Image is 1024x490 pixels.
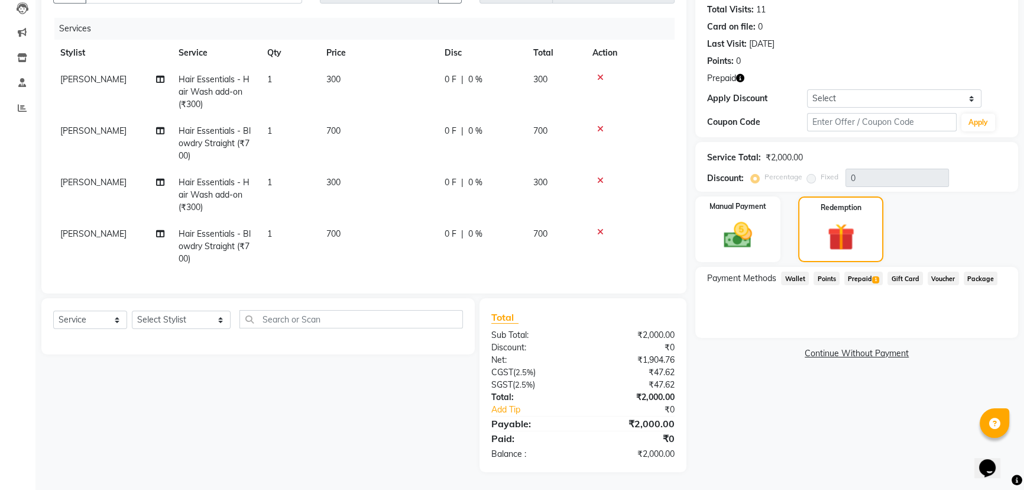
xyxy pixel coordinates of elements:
[533,125,547,136] span: 700
[583,431,683,446] div: ₹0
[819,220,863,254] img: _gift.svg
[60,74,127,85] span: [PERSON_NAME]
[807,113,957,131] input: Enter Offer / Coupon Code
[764,172,802,182] label: Percentage
[583,391,683,404] div: ₹2,000.00
[707,55,734,67] div: Points:
[461,228,464,240] span: |
[179,74,249,109] span: Hair Essentials - Hair Wash add-on (₹300)
[60,228,127,239] span: [PERSON_NAME]
[707,116,807,128] div: Coupon Code
[54,18,683,40] div: Services
[461,125,464,137] span: |
[482,329,583,341] div: Sub Total:
[533,228,547,239] span: 700
[267,228,272,239] span: 1
[482,391,583,404] div: Total:
[482,417,583,431] div: Payable:
[445,228,456,240] span: 0 F
[482,341,583,354] div: Discount:
[600,404,683,416] div: ₹0
[707,72,736,85] span: Prepaid
[964,272,998,285] span: Package
[468,125,482,137] span: 0 %
[974,443,1012,478] iframe: chat widget
[749,38,775,50] div: [DATE]
[326,74,341,85] span: 300
[445,73,456,86] span: 0 F
[526,40,585,66] th: Total
[326,125,341,136] span: 700
[928,272,959,285] span: Voucher
[698,347,1016,360] a: Continue Without Payment
[533,74,547,85] span: 300
[583,417,683,431] div: ₹2,000.00
[715,219,761,252] img: _cash.svg
[821,172,838,182] label: Fixed
[482,448,583,460] div: Balance :
[781,272,809,285] span: Wallet
[872,276,879,283] span: 1
[707,172,744,185] div: Discount:
[171,40,260,66] th: Service
[707,272,776,285] span: Payment Methods
[468,228,482,240] span: 0 %
[60,177,127,188] span: [PERSON_NAME]
[179,177,249,212] span: Hair Essentials - Hair Wash add-on (₹300)
[707,38,747,50] div: Last Visit:
[961,114,995,131] button: Apply
[319,40,438,66] th: Price
[267,74,272,85] span: 1
[482,379,583,391] div: ( )
[326,177,341,188] span: 300
[461,176,464,189] span: |
[468,73,482,86] span: 0 %
[326,228,341,239] span: 700
[709,201,766,212] label: Manual Payment
[445,125,456,137] span: 0 F
[583,366,683,379] div: ₹47.62
[468,176,482,189] span: 0 %
[707,4,754,16] div: Total Visits:
[461,73,464,86] span: |
[583,379,683,391] div: ₹47.62
[758,21,763,33] div: 0
[260,40,319,66] th: Qty
[482,354,583,366] div: Net:
[482,431,583,446] div: Paid:
[707,151,761,164] div: Service Total:
[445,176,456,189] span: 0 F
[491,379,513,390] span: SGST
[60,125,127,136] span: [PERSON_NAME]
[583,354,683,366] div: ₹1,904.76
[583,448,683,460] div: ₹2,000.00
[821,202,861,213] label: Redemption
[766,151,803,164] div: ₹2,000.00
[585,40,675,66] th: Action
[491,311,519,324] span: Total
[267,177,272,188] span: 1
[179,228,251,264] span: Hair Essentials - Blowdry Straight (₹700)
[179,125,251,161] span: Hair Essentials - Blowdry Straight (₹700)
[844,272,883,285] span: Prepaid
[516,367,533,377] span: 2.5%
[482,404,600,416] a: Add Tip
[438,40,526,66] th: Disc
[887,272,923,285] span: Gift Card
[756,4,766,16] div: 11
[533,177,547,188] span: 300
[515,380,533,389] span: 2.5%
[583,341,683,354] div: ₹0
[267,125,272,136] span: 1
[583,329,683,341] div: ₹2,000.00
[491,367,513,378] span: CGST
[482,366,583,379] div: ( )
[736,55,741,67] div: 0
[239,310,463,328] input: Search or Scan
[53,40,171,66] th: Stylist
[707,92,807,105] div: Apply Discount
[707,21,756,33] div: Card on file:
[814,272,840,285] span: Points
